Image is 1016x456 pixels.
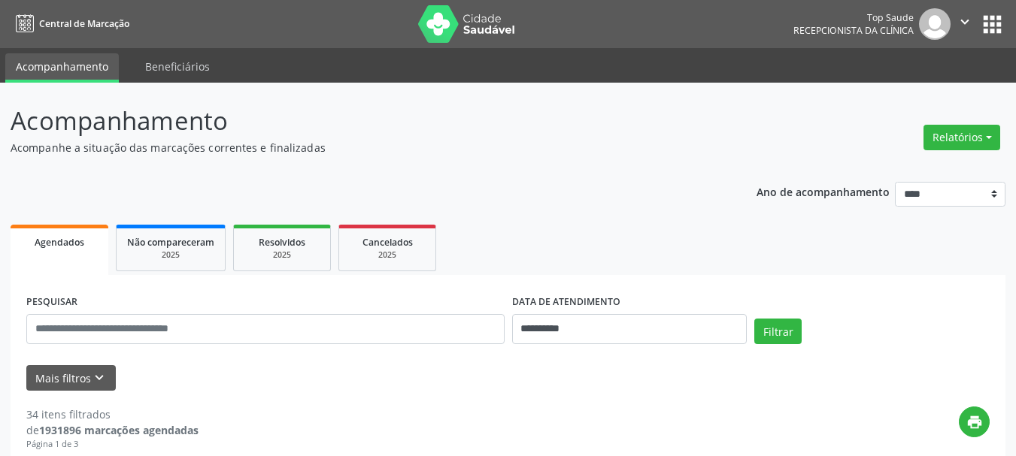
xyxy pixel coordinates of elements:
[350,249,425,261] div: 2025
[11,11,129,36] a: Central de Marcação
[127,249,214,261] div: 2025
[757,182,890,201] p: Ano de acompanhamento
[11,140,707,156] p: Acompanhe a situação das marcações correntes e finalizadas
[966,414,983,430] i: print
[127,236,214,249] span: Não compareceram
[951,8,979,40] button: 
[91,370,108,386] i: keyboard_arrow_down
[957,14,973,30] i: 
[26,438,199,451] div: Página 1 de 3
[919,8,951,40] img: img
[793,11,914,24] div: Top Saude
[26,291,77,314] label: PESQUISAR
[35,236,84,249] span: Agendados
[362,236,413,249] span: Cancelados
[793,24,914,37] span: Recepcionista da clínica
[26,365,116,391] button: Mais filtroskeyboard_arrow_down
[26,422,199,438] div: de
[979,11,1005,38] button: apps
[923,125,1000,150] button: Relatórios
[959,406,990,437] button: print
[244,249,320,261] div: 2025
[135,53,220,80] a: Beneficiários
[512,291,620,314] label: DATA DE ATENDIMENTO
[259,236,305,249] span: Resolvidos
[39,17,129,30] span: Central de Marcação
[26,406,199,422] div: 34 itens filtrados
[5,53,119,83] a: Acompanhamento
[11,102,707,140] p: Acompanhamento
[39,423,199,437] strong: 1931896 marcações agendadas
[754,319,802,344] button: Filtrar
